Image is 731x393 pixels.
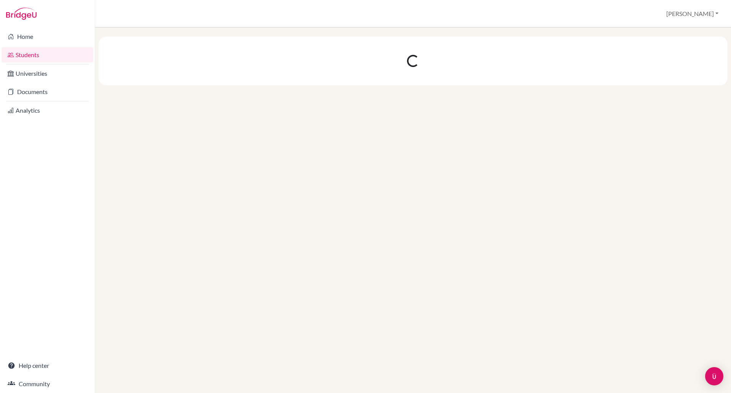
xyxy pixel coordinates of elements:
[6,8,37,20] img: Bridge-U
[2,47,93,62] a: Students
[2,358,93,373] a: Help center
[2,103,93,118] a: Analytics
[2,66,93,81] a: Universities
[2,84,93,99] a: Documents
[705,367,723,385] div: Open Intercom Messenger
[2,29,93,44] a: Home
[663,6,722,21] button: [PERSON_NAME]
[2,376,93,391] a: Community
